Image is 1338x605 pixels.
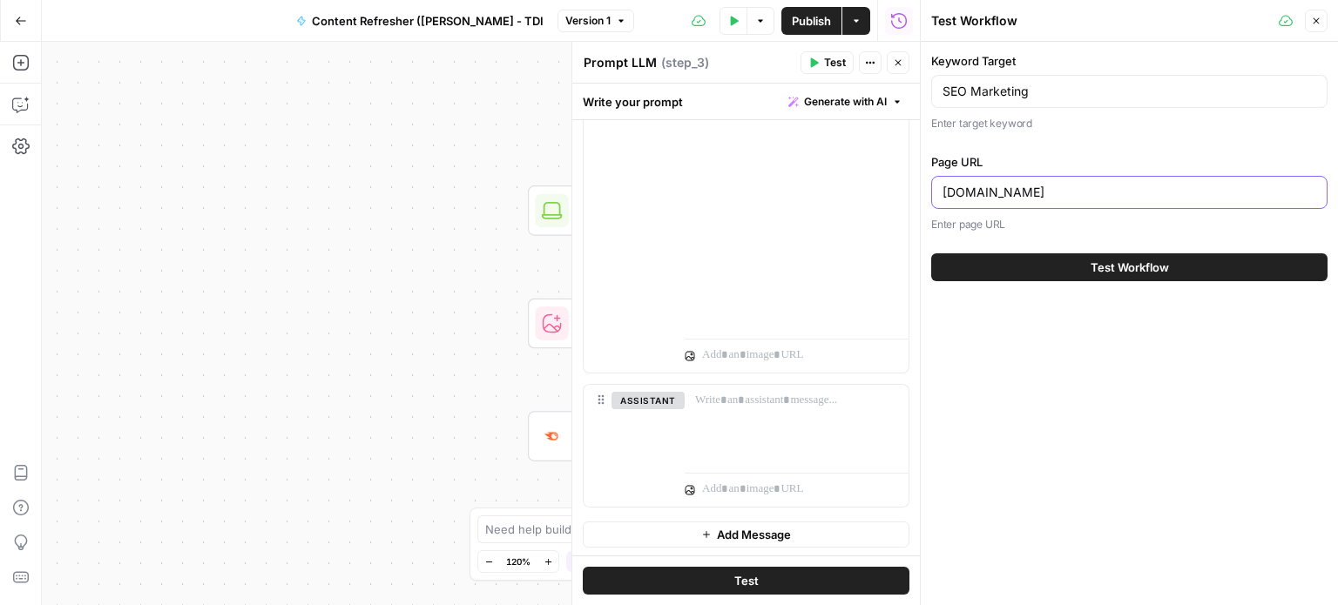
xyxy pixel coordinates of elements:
[584,54,657,71] textarea: Prompt LLM
[931,253,1328,281] button: Test Workflow
[734,572,759,589] span: Test
[1091,259,1169,276] span: Test Workflow
[781,91,909,113] button: Generate with AI
[584,385,671,507] div: assistant
[572,84,920,119] div: Write your prompt
[528,299,852,349] div: Search Stock ImagesSearch Stock ImagesStep 1
[565,13,611,29] span: Version 1
[943,184,1316,201] input: Enter page URL
[931,153,1328,171] label: Page URL
[528,185,852,236] div: Web Page ScrapeWeb Page ScrapeStep 4
[542,427,563,446] img: otu06fjiulrdwrqmbs7xihm55rg9
[931,115,1328,132] p: Enter target keyword
[583,567,909,595] button: Test
[528,411,852,461] div: SEO ResearchSemrush Domain Organic Search PagesStep 2
[943,83,1316,100] input: Enter target keyword
[824,55,846,71] span: Test
[931,52,1328,70] label: Keyword Target
[506,555,530,568] span: 120%
[286,7,554,35] button: Content Refresher ([PERSON_NAME] - TDI
[312,12,544,30] span: Content Refresher ([PERSON_NAME] - TDI
[528,73,852,124] div: WorkflowInput SettingsInputs
[557,10,634,32] button: Version 1
[612,392,685,409] button: assistant
[583,521,909,548] button: Add Message
[661,54,709,71] span: ( step_3 )
[792,12,831,30] span: Publish
[781,7,841,35] button: Publish
[931,216,1328,233] p: Enter page URL
[801,51,854,74] button: Test
[804,94,887,110] span: Generate with AI
[717,526,791,543] span: Add Message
